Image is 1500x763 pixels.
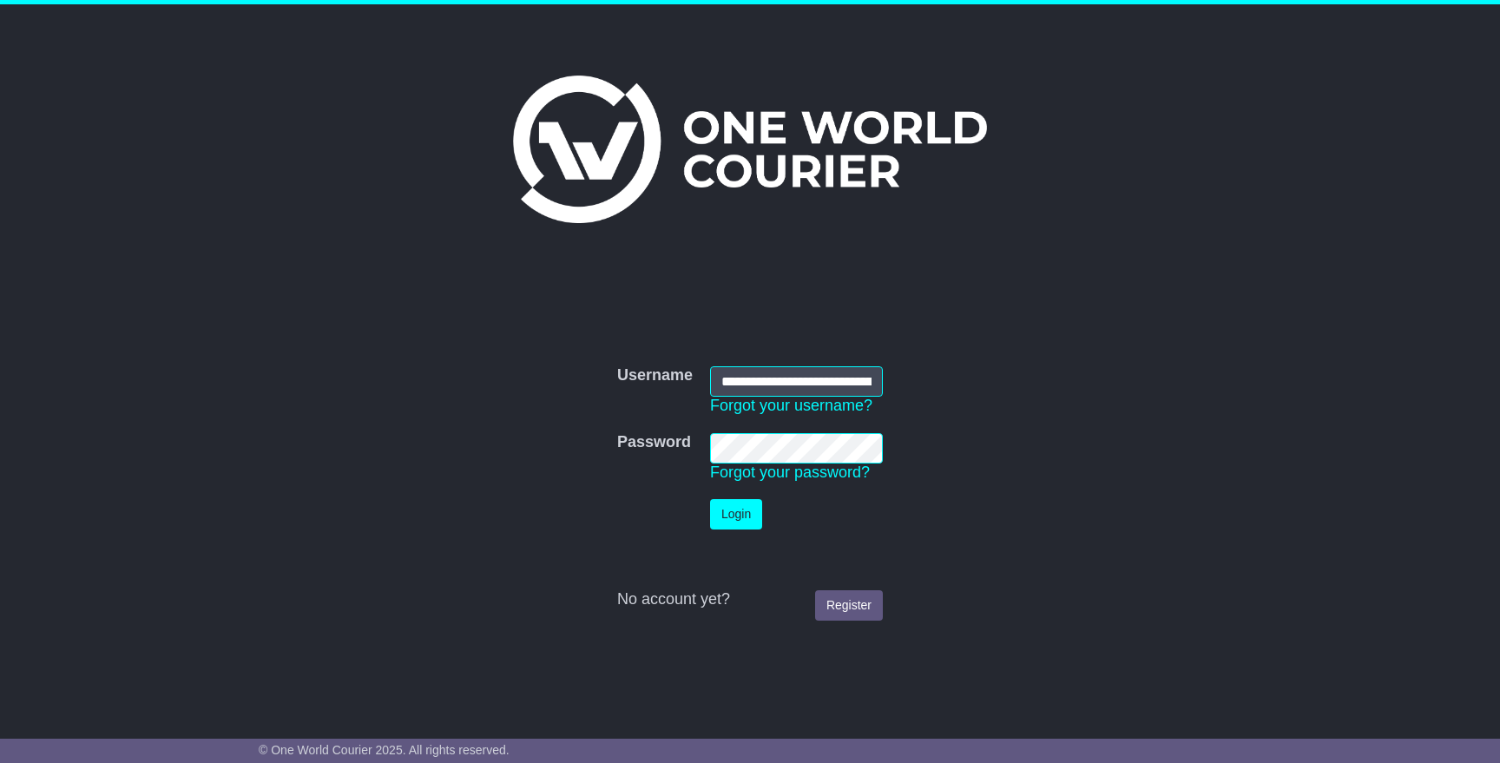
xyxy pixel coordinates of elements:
[710,499,762,529] button: Login
[617,366,693,385] label: Username
[259,743,510,757] span: © One World Courier 2025. All rights reserved.
[513,76,987,223] img: One World
[815,590,883,621] a: Register
[710,464,870,481] a: Forgot your password?
[617,433,691,452] label: Password
[710,397,872,414] a: Forgot your username?
[617,590,883,609] div: No account yet?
